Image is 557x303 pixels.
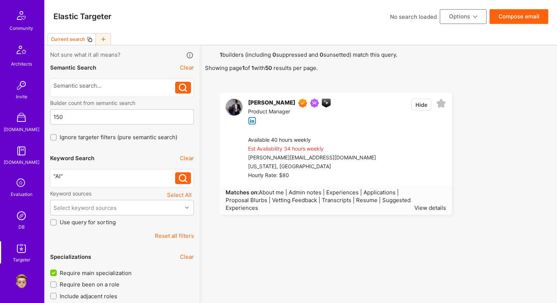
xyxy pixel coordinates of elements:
[179,84,187,92] i: icon Search
[436,99,446,109] i: icon EmptyStar
[50,154,94,162] div: Keyword Search
[248,108,331,116] div: Product Manager
[50,64,96,71] div: Semantic Search
[53,204,116,212] div: Select keyword sources
[50,51,121,59] span: Not sure what it all means?
[180,154,194,162] button: Clear
[155,232,194,240] button: Reset all filters
[60,281,119,288] span: Require been on a role
[14,144,29,158] img: guide book
[440,9,487,24] button: Options
[226,99,243,116] img: User Avatar
[18,223,25,231] div: DB
[298,99,307,108] img: Exceptional A.Teamer
[13,7,30,24] img: Community
[50,99,194,106] label: Builder count from semantic search
[248,154,376,162] div: [PERSON_NAME][EMAIL_ADDRESS][DOMAIN_NAME]
[60,269,132,277] span: Require main specialization
[60,292,117,300] span: Include adjacent roles
[411,99,431,110] button: Hide
[473,15,477,19] i: icon ArrowDownBlack
[101,37,105,41] i: icon Plus
[4,158,39,166] div: [DOMAIN_NAME]
[179,174,187,183] i: icon Search
[251,64,254,71] strong: 1
[13,42,30,60] img: Architects
[322,99,331,108] img: A.I. guild
[60,218,116,226] span: Use query for sorting
[226,99,243,125] a: User Avatar
[205,51,551,72] span: builders (including suppressed and sunsetted) match this query.
[180,253,194,261] button: Clear
[87,36,93,42] i: icon Copy
[12,274,31,289] a: User Avatar
[165,190,194,200] button: Select All
[490,9,548,24] button: Compose email
[265,64,272,71] strong: 50
[248,162,376,171] div: [US_STATE], [GEOGRAPHIC_DATA]
[390,13,437,21] div: No search loaded
[14,274,29,289] img: User Avatar
[14,208,29,223] img: Admin Search
[50,253,91,261] div: Specializations
[248,117,257,125] i: icon linkedIn
[248,171,376,180] div: Hourly Rate: $80
[13,256,30,264] div: Targeter
[50,190,91,197] label: Keyword sources
[242,64,245,71] strong: 1
[53,172,175,180] div: "AI"
[14,241,29,256] img: Skill Targeter
[180,64,194,71] button: Clear
[14,176,28,190] i: icon SelectionTeam
[51,36,85,42] div: Current search
[14,111,29,126] img: A Store
[14,78,29,93] img: Invite
[248,145,376,154] div: Est Availability 34 hours weekly
[16,93,27,101] div: Invite
[205,64,551,72] p: Showing page of with results per page.
[186,51,194,60] i: icon Info
[272,51,276,58] strong: 0
[11,190,32,198] div: Evaluation
[53,12,111,21] h3: Elastic Targeter
[226,189,411,211] span: About me | Admin notes | Experiences | Applications | Proposal Blurbs | Vetting Feedback | Transc...
[226,189,259,196] strong: Matches on:
[10,24,33,32] div: Community
[185,206,189,209] i: icon Chevron
[11,60,32,68] div: Architects
[414,204,446,212] div: View details
[4,126,39,133] div: [DOMAIN_NAME]
[310,99,319,108] img: Been on Mission
[248,99,295,108] div: [PERSON_NAME]
[220,51,222,58] strong: 1
[248,136,376,145] div: Available 40 hours weekly
[320,51,323,58] strong: 0
[60,133,177,141] span: Ignore targeter filters (pure semantic search)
